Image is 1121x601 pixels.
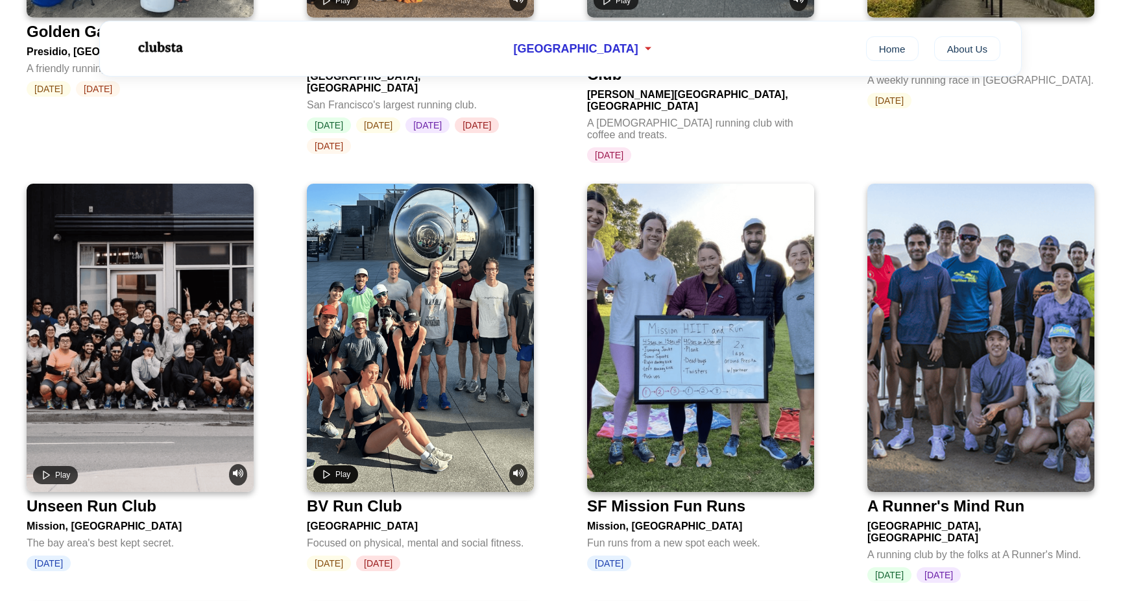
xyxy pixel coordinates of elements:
[587,515,814,532] div: Mission, [GEOGRAPHIC_DATA]
[587,184,814,492] img: SF Mission Fun Runs
[587,532,814,549] div: Fun runs from a new spot each week.
[27,556,71,571] span: [DATE]
[867,93,911,108] span: [DATE]
[76,81,120,97] span: [DATE]
[121,31,199,64] img: Logo
[229,464,247,485] button: Mute video
[509,464,527,485] button: Mute video
[27,515,254,532] div: Mission, [GEOGRAPHIC_DATA]
[27,497,156,515] div: Unseen Run Club
[513,42,638,56] span: [GEOGRAPHIC_DATA]
[307,184,534,571] a: Play videoMute videoBV Run Club[GEOGRAPHIC_DATA]Focused on physical, mental and social fitness.[D...
[587,112,814,141] div: A [DEMOGRAPHIC_DATA] running club with coffee and treats.
[307,532,534,549] div: Focused on physical, mental and social fitness.
[55,471,70,480] span: Play
[587,84,814,112] div: [PERSON_NAME][GEOGRAPHIC_DATA], [GEOGRAPHIC_DATA]
[587,184,814,571] a: SF Mission Fun RunsSF Mission Fun RunsMission, [GEOGRAPHIC_DATA]Fun runs from a new spot each wee...
[27,532,254,549] div: The bay area's best kept secret.
[867,515,1094,544] div: [GEOGRAPHIC_DATA], [GEOGRAPHIC_DATA]
[307,556,351,571] span: [DATE]
[867,497,1024,515] div: A Runner's Mind Run
[455,117,499,133] span: [DATE]
[587,497,745,515] div: SF Mission Fun Runs
[33,466,78,484] button: Play video
[587,147,631,163] span: [DATE]
[307,515,534,532] div: [GEOGRAPHIC_DATA]
[356,117,400,133] span: [DATE]
[27,184,254,571] a: Play videoMute videoUnseen Run ClubMission, [GEOGRAPHIC_DATA]The bay area's best kept secret.[DATE]
[356,556,400,571] span: [DATE]
[867,184,1094,583] a: A Runner's Mind RunA Runner's Mind Run[GEOGRAPHIC_DATA], [GEOGRAPHIC_DATA]A running club by the f...
[307,94,534,111] div: San Francisco's largest running club.
[313,465,358,484] button: Play video
[917,567,961,583] span: [DATE]
[867,184,1094,492] img: A Runner's Mind Run
[335,470,350,479] span: Play
[27,81,71,97] span: [DATE]
[934,36,1001,61] a: About Us
[307,117,351,133] span: [DATE]
[307,497,402,515] div: BV Run Club
[307,138,351,154] span: [DATE]
[405,117,450,133] span: [DATE]
[867,544,1094,561] div: A running club by the folks at A Runner's Mind.
[587,556,631,571] span: [DATE]
[866,36,919,61] a: Home
[867,567,911,583] span: [DATE]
